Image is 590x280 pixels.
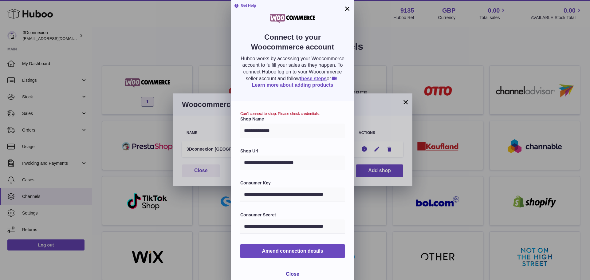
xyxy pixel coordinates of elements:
[266,12,319,25] img: woocommerce.png
[240,55,345,89] p: Huboo works by accessing your Woocommerce account to fulfill your sales as they happen. To connec...
[344,5,351,12] button: ×
[240,148,345,154] label: Shop Url
[262,248,323,254] span: Amend connection details
[240,180,345,186] label: Consumer Key
[240,111,345,116] div: Can't connect to shop. Please check credentials.
[240,32,345,55] h2: Connect to your Woocommerce account
[234,3,256,8] strong: Get Help
[286,271,299,277] span: Close
[300,76,327,81] a: these steps
[240,212,345,218] label: Consumer Secret
[240,244,345,258] button: Amend connection details
[240,116,345,122] label: Shop Name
